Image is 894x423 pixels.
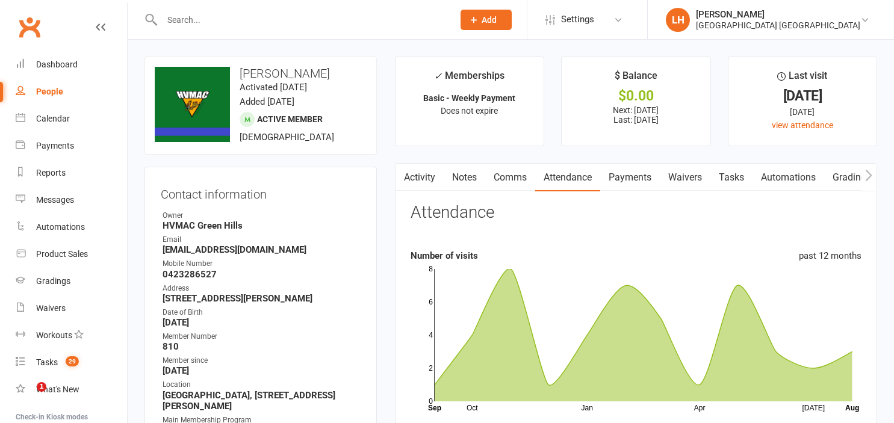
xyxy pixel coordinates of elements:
div: $0.00 [573,90,699,102]
button: Add [461,10,512,30]
a: Gradings [16,268,127,295]
div: $ Balance [615,68,657,90]
input: Search... [158,11,445,28]
a: Tasks [710,164,753,191]
div: Dashboard [36,60,78,69]
strong: [DATE] [163,365,361,376]
a: Reports [16,159,127,187]
a: Comms [485,164,535,191]
span: 29 [66,356,79,366]
iframe: Intercom live chat [12,382,41,411]
a: Clubworx [14,12,45,42]
span: Settings [561,6,594,33]
div: Reports [36,168,66,178]
img: image1750902792.png [155,67,230,142]
div: Member Number [163,331,361,342]
a: People [16,78,127,105]
div: Tasks [36,357,58,367]
div: What's New [36,384,79,394]
a: Waivers [16,295,127,322]
div: People [36,87,63,96]
div: [GEOGRAPHIC_DATA] [GEOGRAPHIC_DATA] [696,20,860,31]
div: [DATE] [739,90,866,102]
div: Automations [36,222,85,232]
strong: [GEOGRAPHIC_DATA], [STREET_ADDRESS][PERSON_NAME] [163,390,361,412]
strong: [EMAIL_ADDRESS][DOMAIN_NAME] [163,244,361,255]
p: Next: [DATE] Last: [DATE] [573,105,699,125]
div: Date of Birth [163,307,361,318]
a: Dashboard [16,51,127,78]
a: Notes [444,164,485,191]
a: Attendance [535,164,600,191]
strong: HVMAC Green Hills [163,220,361,231]
strong: 0423286527 [163,269,361,280]
h3: Attendance [411,203,494,222]
strong: 810 [163,341,361,352]
a: Calendar [16,105,127,132]
i: ✓ [434,70,442,82]
h3: [PERSON_NAME] [155,67,367,80]
a: Workouts [16,322,127,349]
a: Activity [396,164,444,191]
div: Address [163,283,361,294]
a: Payments [600,164,660,191]
div: Mobile Number [163,258,361,270]
a: Waivers [660,164,710,191]
a: What's New [16,376,127,403]
a: Automations [753,164,824,191]
div: LH [666,8,690,32]
div: Payments [36,141,74,150]
div: Messages [36,195,74,205]
div: Calendar [36,114,70,123]
div: [PERSON_NAME] [696,9,860,20]
div: Waivers [36,303,66,313]
span: Add [482,15,497,25]
div: Workouts [36,330,72,340]
a: Product Sales [16,241,127,268]
div: Memberships [434,68,504,90]
div: Location [163,379,361,391]
div: Email [163,234,361,245]
div: Last visit [777,68,827,90]
a: view attendance [772,120,833,130]
strong: [STREET_ADDRESS][PERSON_NAME] [163,293,361,304]
span: 1 [37,382,46,392]
h3: Contact information [161,183,361,201]
div: past 12 months [799,249,861,263]
strong: Number of visits [411,250,478,261]
div: Member since [163,355,361,366]
strong: Basic - Weekly Payment [423,93,515,103]
div: Gradings [36,276,70,286]
a: Payments [16,132,127,159]
div: Owner [163,210,361,221]
a: Automations [16,214,127,241]
span: [DEMOGRAPHIC_DATA] [240,132,334,143]
time: Activated [DATE] [240,82,307,93]
strong: [DATE] [163,317,361,328]
a: Messages [16,187,127,214]
span: Does not expire [441,106,498,116]
div: Product Sales [36,249,88,259]
time: Added [DATE] [240,96,294,107]
div: [DATE] [739,105,866,119]
a: Tasks 29 [16,349,127,376]
span: Active member [257,114,323,124]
